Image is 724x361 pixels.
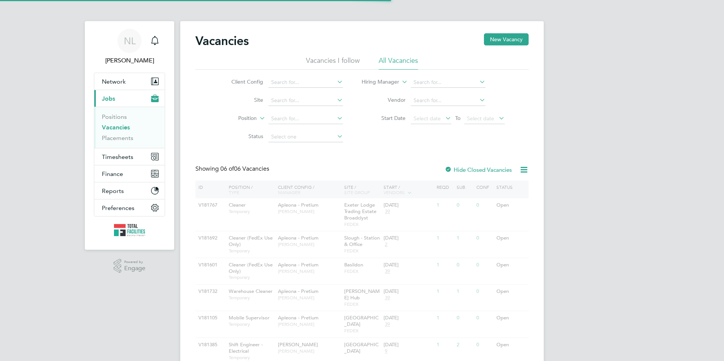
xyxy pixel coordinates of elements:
span: Select date [467,115,494,122]
label: Start Date [362,115,406,121]
label: Hiring Manager [356,78,399,86]
span: Reports [102,187,124,195]
a: Placements [102,134,133,142]
span: Jobs [102,95,115,102]
button: New Vacancy [484,33,529,45]
span: Nicola Lawrence [94,56,165,65]
label: Status [220,133,263,140]
span: Timesheets [102,153,133,160]
span: Network [102,78,126,85]
a: Powered byEngage [114,259,146,273]
button: Preferences [94,199,165,216]
input: Select one [268,132,343,142]
nav: Main navigation [85,21,174,250]
button: Jobs [94,90,165,107]
li: Vacancies I follow [306,56,360,70]
button: Finance [94,165,165,182]
span: Select date [413,115,441,122]
img: tfrecruitment-logo-retina.png [114,224,145,236]
button: Timesheets [94,148,165,165]
span: To [453,113,463,123]
a: Positions [102,113,127,120]
input: Search for... [411,95,485,106]
input: Search for... [411,77,485,88]
span: Powered by [124,259,145,265]
a: NL[PERSON_NAME] [94,29,165,65]
button: Network [94,73,165,90]
button: Reports [94,182,165,199]
label: Site [220,96,263,103]
a: Vacancies [102,124,130,131]
span: 06 Vacancies [220,165,269,173]
span: 06 of [220,165,234,173]
label: Client Config [220,78,263,85]
div: Jobs [94,107,165,148]
div: Showing [195,165,271,173]
input: Search for... [268,114,343,124]
span: NL [124,36,136,46]
label: Vendor [362,96,406,103]
input: Search for... [268,95,343,106]
label: Position [213,115,257,122]
span: Finance [102,170,123,177]
a: Go to home page [94,224,165,236]
h2: Vacancies [195,33,249,48]
span: Preferences [102,204,134,212]
span: Engage [124,265,145,272]
label: Hide Closed Vacancies [445,166,512,173]
li: All Vacancies [379,56,418,70]
input: Search for... [268,77,343,88]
